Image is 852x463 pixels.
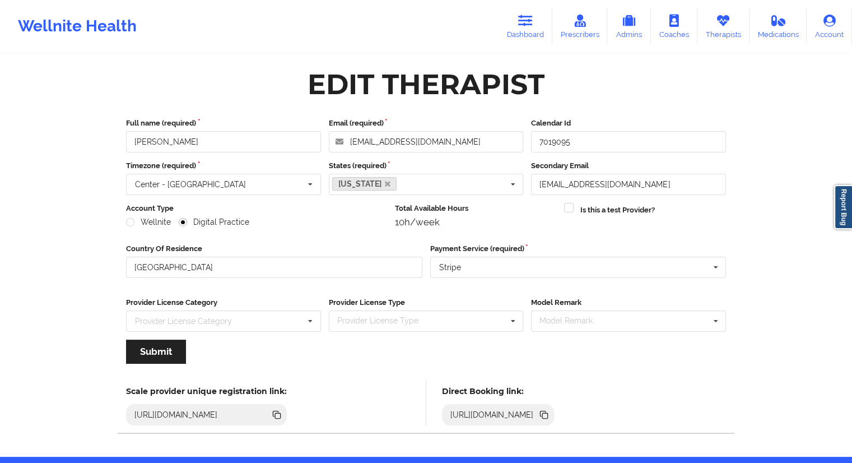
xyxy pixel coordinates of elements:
label: Provider License Type [329,297,524,308]
a: Therapists [697,8,749,45]
div: [URL][DOMAIN_NAME] [130,409,222,420]
div: Provider License Type [334,314,435,327]
div: 10h/week [395,216,557,228]
div: [URL][DOMAIN_NAME] [446,409,538,420]
button: Submit [126,340,186,364]
div: Stripe [439,263,461,271]
label: Secondary Email [531,160,726,172]
label: Digital Practice [179,217,249,227]
a: Prescribers [552,8,608,45]
a: Medications [749,8,807,45]
input: Calendar Id [531,131,726,152]
h5: Direct Booking link: [442,386,555,396]
label: Payment Service (required) [430,243,727,254]
a: Admins [607,8,651,45]
label: Email (required) [329,118,524,129]
input: Full name [126,131,321,152]
label: Country Of Residence [126,243,422,254]
label: Timezone (required) [126,160,321,172]
label: Wellnite [126,217,171,227]
h5: Scale provider unique registration link: [126,386,287,396]
a: Report Bug [834,185,852,229]
div: Center - [GEOGRAPHIC_DATA] [135,180,246,188]
a: [US_STATE] [332,177,397,191]
label: Calendar Id [531,118,726,129]
label: Is this a test Provider? [580,205,655,216]
div: Provider License Category [135,317,232,325]
a: Coaches [651,8,697,45]
a: Dashboard [499,8,552,45]
label: States (required) [329,160,524,172]
label: Model Remark [531,297,726,308]
label: Account Type [126,203,387,214]
div: Edit Therapist [308,67,544,102]
input: Email address [329,131,524,152]
div: Model Remark [537,314,609,327]
label: Full name (required) [126,118,321,129]
input: Email [531,174,726,195]
label: Total Available Hours [395,203,557,214]
a: Account [807,8,852,45]
label: Provider License Category [126,297,321,308]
